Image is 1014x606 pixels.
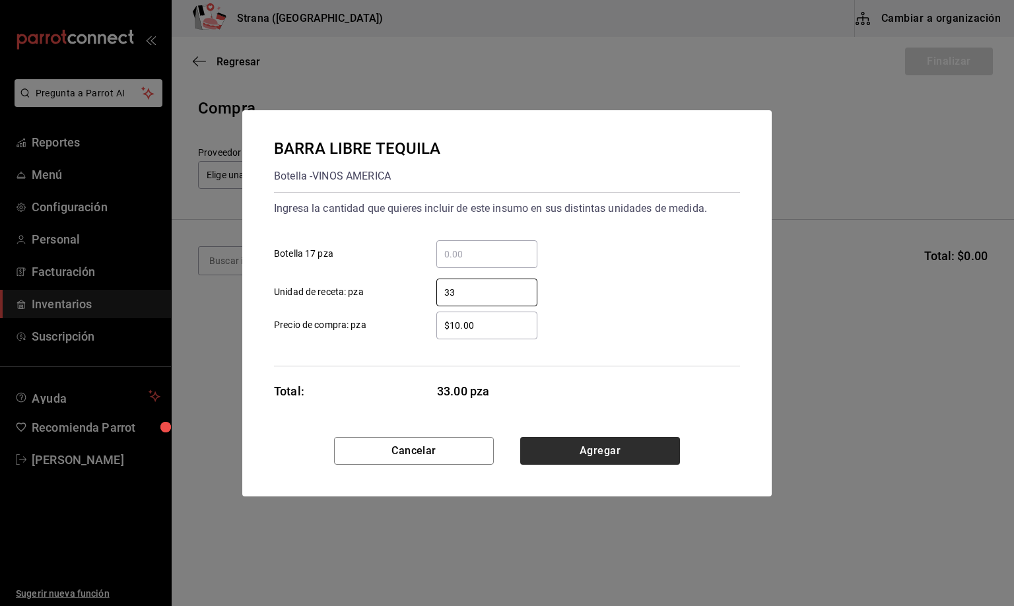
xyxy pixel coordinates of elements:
input: Precio de compra: pza [436,318,537,333]
span: 33.00 pza [437,382,538,400]
button: Cancelar [334,437,494,465]
div: Botella - VINOS AMERICA [274,166,441,187]
input: Botella 17 pza [436,246,537,262]
span: Precio de compra: pza [274,318,366,332]
div: Ingresa la cantidad que quieres incluir de este insumo en sus distintas unidades de medida. [274,198,740,219]
input: Unidad de receta: pza [436,285,537,300]
div: Total: [274,382,304,400]
div: BARRA LIBRE TEQUILA [274,137,441,160]
span: Unidad de receta: pza [274,285,364,299]
span: Botella 17 pza [274,247,333,261]
button: Agregar [520,437,680,465]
